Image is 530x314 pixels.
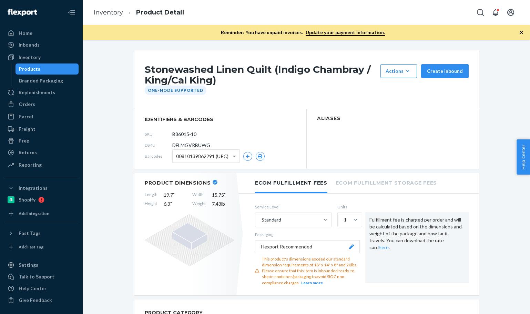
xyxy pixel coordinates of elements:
[4,283,79,294] a: Help Center
[19,30,32,37] div: Home
[145,180,211,186] h2: Product Dimensions
[88,2,190,23] ol: breadcrumbs
[94,9,123,16] a: Inventory
[224,192,226,198] span: "
[255,232,360,237] p: Packaging
[386,68,412,75] div: Actions
[19,273,54,280] div: Talk to Support
[145,200,157,207] span: Height
[365,212,469,283] div: Fulfillment fee is charged per order and will be calculated based on the dimensions and weight of...
[4,271,79,282] button: Talk to Support
[145,153,172,159] span: Barcodes
[301,280,323,286] button: Learn more
[19,149,37,156] div: Returns
[145,116,296,123] span: identifiers & barcodes
[344,216,347,223] div: 1
[192,200,206,207] span: Weight
[262,256,360,286] div: This product's dimensions exceed our standard dimension requirements of 18" x 14" x 8" and 20lbs....
[255,173,327,193] li: Ecom Fulfillment Fees
[306,29,385,36] a: Update your payment information.
[4,124,79,135] a: Freight
[504,6,518,19] button: Open account menu
[8,9,37,16] img: Flexport logo
[221,29,385,36] p: Reminder: You have unpaid invoices.
[4,295,79,306] button: Give Feedback
[4,28,79,39] a: Home
[19,161,42,168] div: Reporting
[19,230,41,237] div: Fast Tags
[164,192,186,198] span: 19.7
[262,216,281,223] div: Standard
[4,99,79,110] a: Orders
[19,126,35,133] div: Freight
[19,244,43,250] div: Add Fast Tag
[173,192,175,198] span: "
[19,41,40,48] div: Inbounds
[4,242,79,253] a: Add Fast Tag
[145,64,377,86] h1: Stonewashed Linen Quilt (Indigo Chambray / King/Cal King)
[489,6,502,19] button: Open notifications
[176,150,228,162] span: 00810139862291 (UPC)
[421,64,469,78] button: Create inbound
[261,216,262,223] input: Standard
[19,66,40,72] div: Products
[19,262,38,268] div: Settings
[19,210,49,216] div: Add Integration
[192,192,206,198] span: Width
[380,64,417,78] button: Actions
[517,139,530,175] button: Help Center
[4,159,79,170] a: Reporting
[164,200,186,207] span: 6.3
[19,137,29,144] div: Prep
[4,147,79,158] a: Returns
[170,201,172,207] span: "
[4,39,79,50] a: Inbounds
[473,6,487,19] button: Open Search Box
[19,101,35,108] div: Orders
[172,142,210,149] span: DFLMGVRBUWG
[4,52,79,63] a: Inventory
[212,200,234,207] span: 7.43 lb
[145,86,206,95] div: One-Node Supported
[379,244,389,250] a: here
[317,116,469,121] h2: Aliases
[136,9,184,16] a: Product Detail
[19,54,41,61] div: Inventory
[4,259,79,271] a: Settings
[145,131,172,137] span: SKU
[19,185,48,192] div: Integrations
[337,204,360,210] label: Units
[343,216,344,223] input: 1
[255,204,332,210] label: Service Level
[19,297,52,304] div: Give Feedback
[19,196,35,203] div: Shopify
[4,183,79,194] button: Integrations
[255,240,360,253] button: Flexport Recommended
[19,113,33,120] div: Parcel
[19,77,63,84] div: Branded Packaging
[145,192,157,198] span: Length
[145,142,172,148] span: DSKU
[4,135,79,146] a: Prep
[4,87,79,98] a: Replenishments
[19,285,47,292] div: Help Center
[212,192,234,198] span: 15.75
[486,293,523,311] iframe: Opens a widget where you can chat to one of our agents
[4,111,79,122] a: Parcel
[16,75,79,86] a: Branded Packaging
[4,208,79,219] a: Add Integration
[336,173,437,192] li: Ecom Fulfillment Storage Fees
[65,6,79,19] button: Close Navigation
[4,228,79,239] button: Fast Tags
[19,89,55,96] div: Replenishments
[16,63,79,75] a: Products
[4,194,79,205] a: Shopify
